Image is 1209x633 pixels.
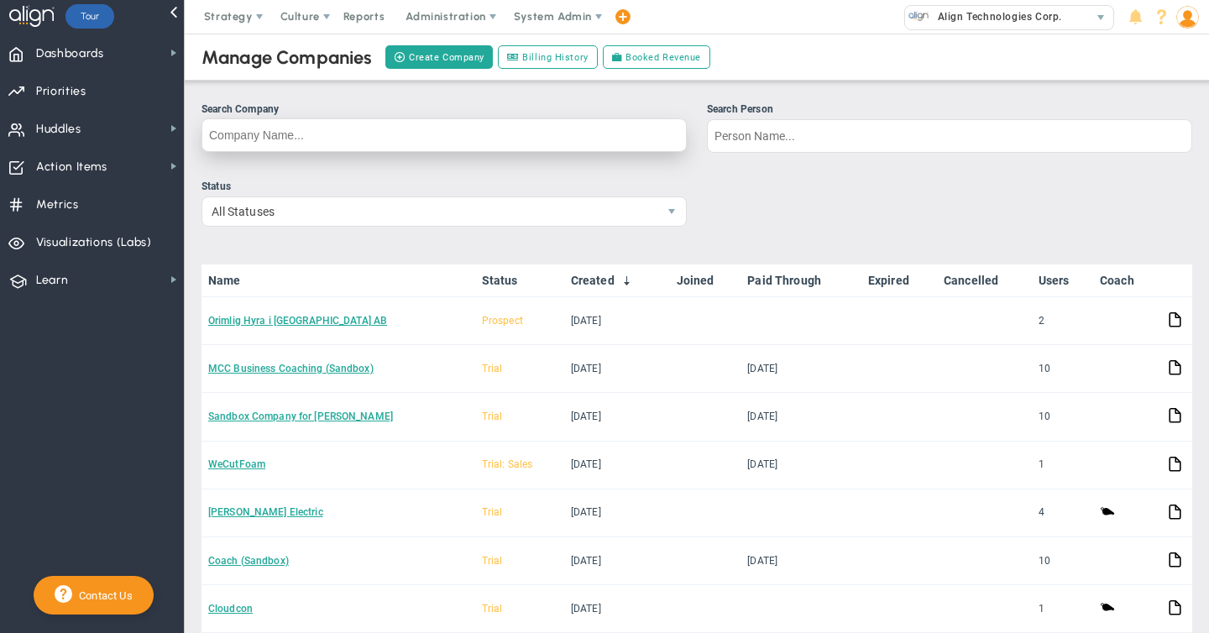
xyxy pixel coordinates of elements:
td: [DATE] [741,393,861,441]
span: Action Items [36,149,107,185]
span: Culture [280,10,320,23]
td: [DATE] [564,345,670,393]
span: Priorities [36,74,86,109]
span: Trial [482,555,503,567]
a: Booked Revenue [603,45,710,69]
a: [PERSON_NAME] Electric [208,506,323,518]
a: Name [208,274,468,287]
td: 4 [1032,489,1093,537]
a: Expired [868,274,930,287]
span: Trial [482,506,503,518]
button: Create Company [385,45,493,69]
a: Sandbox Company for [PERSON_NAME] [208,411,393,422]
td: [DATE] [741,442,861,489]
span: Metrics [36,187,79,222]
div: Manage Companies [201,46,373,69]
td: 1 [1032,585,1093,633]
div: Search Company [201,102,687,118]
img: 10991.Company.photo [908,6,929,27]
a: Orimlig Hyra i [GEOGRAPHIC_DATA] AB [208,315,387,327]
td: [DATE] [564,442,670,489]
a: Users [1039,274,1086,287]
span: Huddles [36,112,81,147]
span: Trial [482,411,503,422]
span: All Statuses [202,197,657,226]
td: 10 [1032,537,1093,585]
td: 10 [1032,345,1093,393]
td: 1 [1032,442,1093,489]
a: Paid Through [747,274,854,287]
td: [DATE] [564,393,670,441]
div: Status [201,179,687,195]
a: Created [571,274,663,287]
a: Billing History [498,45,598,69]
td: 2 [1032,297,1093,345]
td: 10 [1032,393,1093,441]
td: [DATE] [564,537,670,585]
a: Cancelled [944,274,1024,287]
span: Contact Us [72,589,133,602]
a: Cloudcon [208,603,253,615]
td: [DATE] [741,537,861,585]
span: Align Technologies Corp. [929,6,1062,28]
img: 50249.Person.photo [1176,6,1199,29]
a: Joined [677,274,734,287]
span: Trial [482,603,503,615]
span: Strategy [204,10,253,23]
a: Status [482,274,557,287]
a: WeCutFoam [208,458,265,470]
span: Trial [482,363,503,374]
span: Trial: Sales [482,458,533,470]
a: MCC Business Coaching (Sandbox) [208,363,374,374]
span: select [1089,6,1113,29]
a: Coach [1100,274,1154,287]
span: System Admin [514,10,592,23]
span: Prospect [482,315,523,327]
span: select [657,197,686,226]
td: [DATE] [741,345,861,393]
input: Search Company [201,118,687,152]
span: Learn [36,263,68,298]
a: Coach (Sandbox) [208,555,289,567]
span: Dashboards [36,36,104,71]
div: Search Person [707,102,1192,118]
td: [DATE] [564,585,670,633]
td: [DATE] [564,489,670,537]
span: Visualizations (Labs) [36,225,152,260]
input: Search Person [707,119,1192,153]
td: [DATE] [564,297,670,345]
span: Administration [406,10,485,23]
